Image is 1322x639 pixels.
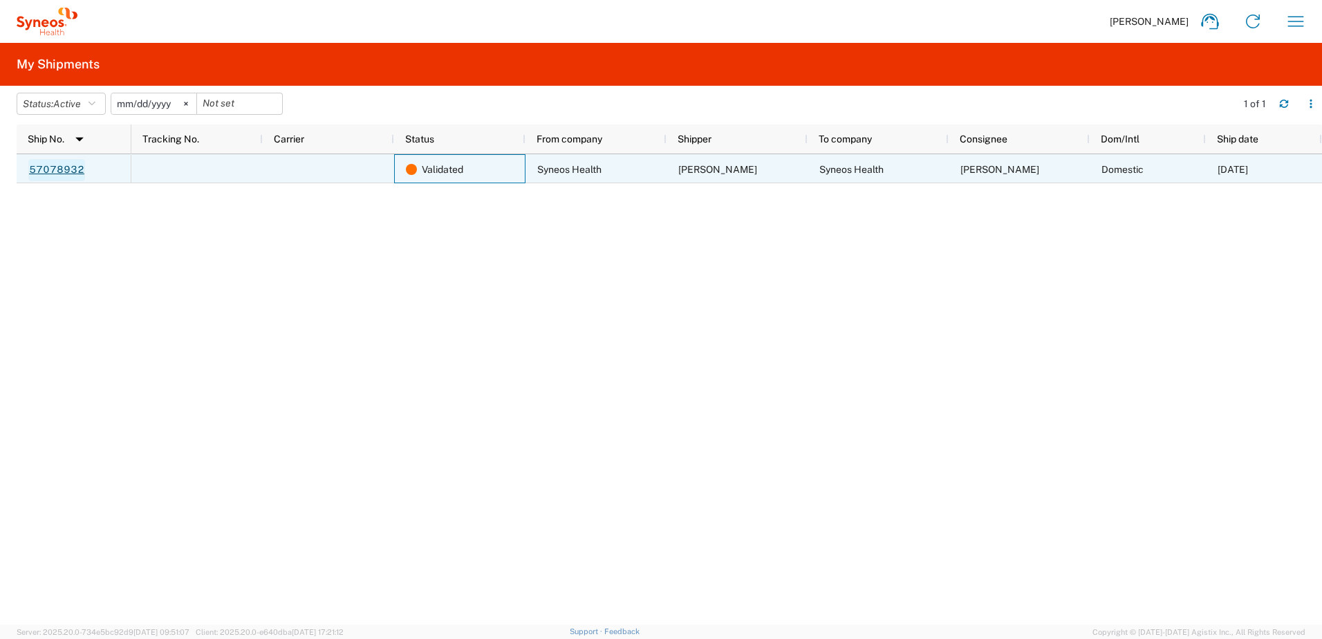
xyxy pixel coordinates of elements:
[274,133,304,145] span: Carrier
[142,133,199,145] span: Tracking No.
[678,164,757,175] span: Irina Chirpisizu
[17,56,100,73] h2: My Shipments
[1092,626,1305,638] span: Copyright © [DATE]-[DATE] Agistix Inc., All Rights Reserved
[68,128,91,150] img: arrow-dropdown.svg
[678,133,711,145] span: Shipper
[819,164,884,175] span: Syneos Health
[28,159,85,181] a: 57078932
[133,628,189,636] span: [DATE] 09:51:07
[1110,15,1189,28] span: [PERSON_NAME]
[53,98,81,109] span: Active
[17,628,189,636] span: Server: 2025.20.0-734e5bc92d9
[1101,133,1139,145] span: Dom/Intl
[570,627,604,636] a: Support
[1218,164,1248,175] span: 10/10/2025
[111,93,196,114] input: Not set
[1101,164,1144,175] span: Domestic
[17,93,106,115] button: Status:Active
[1244,98,1268,110] div: 1 of 1
[537,133,602,145] span: From company
[960,164,1039,175] span: Mihaela Abalaesei
[28,133,64,145] span: Ship No.
[196,628,344,636] span: Client: 2025.20.0-e640dba
[197,93,282,114] input: Not set
[292,628,344,636] span: [DATE] 17:21:12
[1217,133,1258,145] span: Ship date
[604,627,640,636] a: Feedback
[819,133,872,145] span: To company
[405,133,434,145] span: Status
[422,155,463,184] span: Validated
[960,133,1007,145] span: Consignee
[537,164,602,175] span: Syneos Health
